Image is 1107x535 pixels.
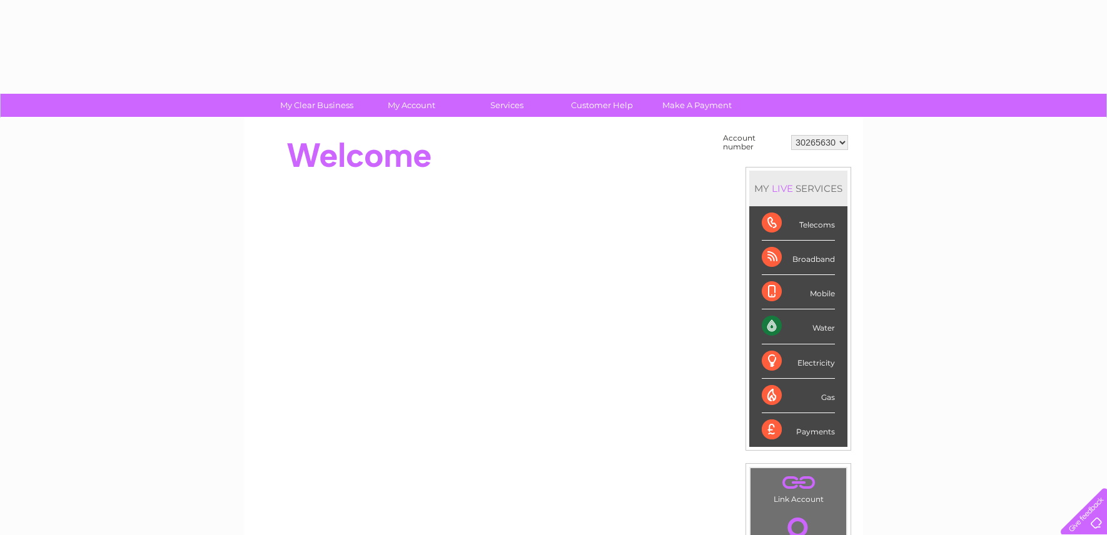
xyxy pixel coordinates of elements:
[455,94,559,117] a: Services
[762,413,835,447] div: Payments
[360,94,463,117] a: My Account
[762,241,835,275] div: Broadband
[750,467,847,507] td: Link Account
[769,182,796,194] div: LIVE
[720,131,788,154] td: Account number
[762,206,835,241] div: Telecoms
[754,471,843,493] a: .
[550,94,654,117] a: Customer Help
[762,275,835,309] div: Mobile
[645,94,749,117] a: Make A Payment
[762,309,835,344] div: Water
[265,94,368,117] a: My Clear Business
[762,379,835,413] div: Gas
[762,344,835,379] div: Electricity
[749,171,847,206] div: MY SERVICES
